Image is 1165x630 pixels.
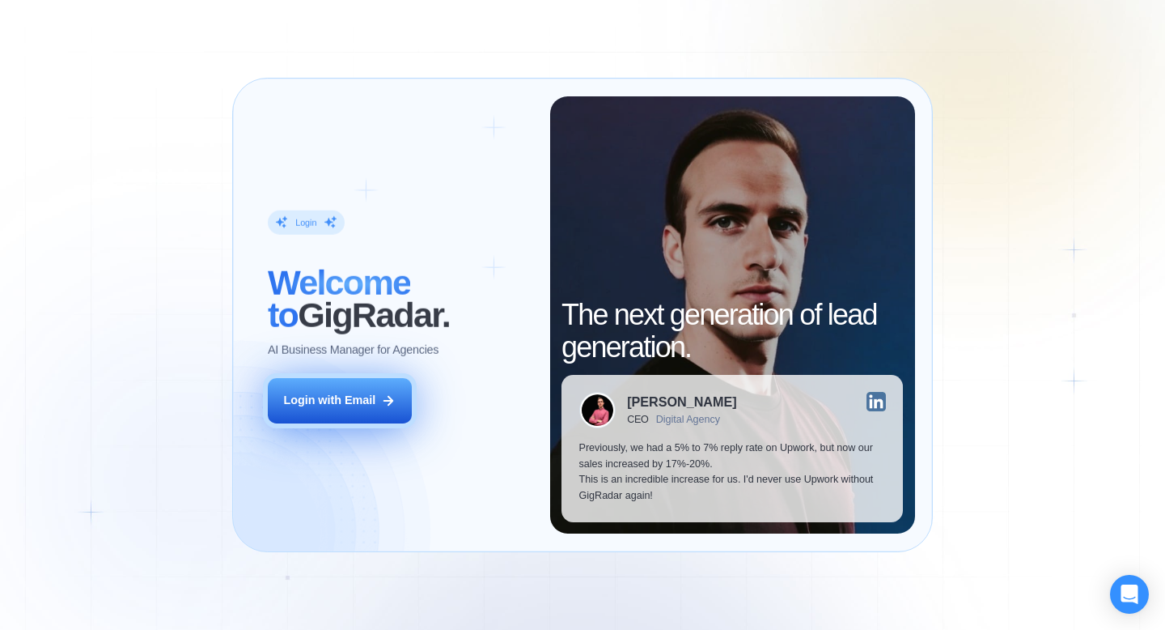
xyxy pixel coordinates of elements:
[283,393,375,409] div: Login with Email
[627,395,736,408] div: [PERSON_NAME]
[1110,575,1149,614] div: Open Intercom Messenger
[268,343,438,359] p: AI Business Manager for Agencies
[561,299,903,363] h2: The next generation of lead generation.
[579,441,886,504] p: Previously, we had a 5% to 7% reply rate on Upwork, but now our sales increased by 17%-20%. This ...
[268,266,532,330] h2: ‍ GigRadar.
[627,414,649,425] div: CEO
[268,262,410,334] span: Welcome to
[295,217,316,228] div: Login
[268,378,412,424] button: Login with Email
[656,414,720,425] div: Digital Agency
